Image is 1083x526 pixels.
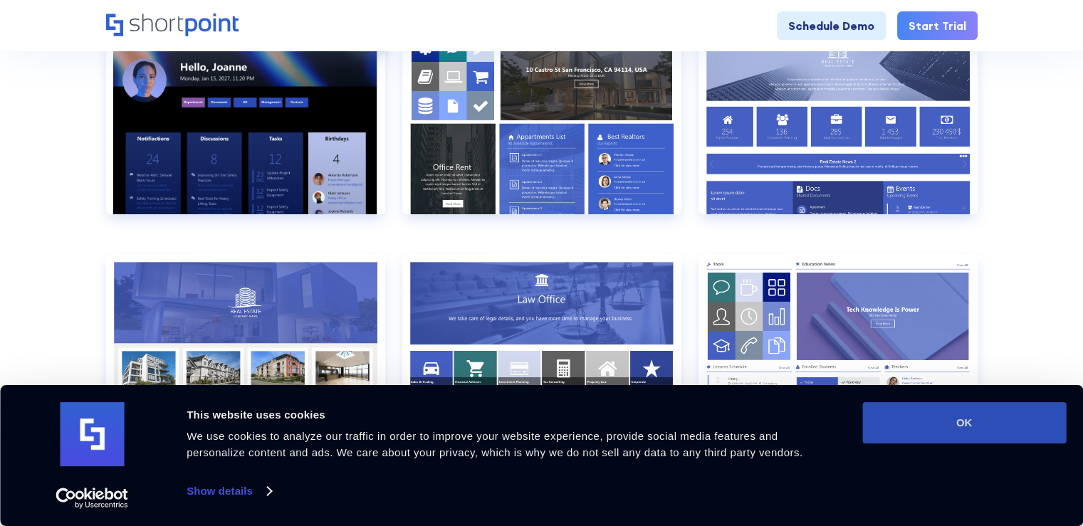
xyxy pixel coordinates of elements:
button: OK [862,402,1066,443]
a: Schedule Demo [777,11,886,40]
a: Documents 3 [106,254,385,476]
iframe: Chat Widget [827,362,1083,526]
a: Home [106,14,239,38]
img: logo [60,402,124,466]
a: Communication [106,15,385,237]
a: Usercentrics Cookiebot - opens in a new window [30,488,155,509]
a: Documents 2 [699,15,978,237]
a: Start Trial [897,11,978,40]
a: Documents 1 [402,15,681,237]
a: Employees Directory 2 [699,254,978,476]
span: We use cookies to analyze our traffic in order to improve your website experience, provide social... [187,430,802,458]
a: Show details [187,480,271,502]
a: Employees Directory 1 [402,254,681,476]
div: This website uses cookies [187,406,830,424]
